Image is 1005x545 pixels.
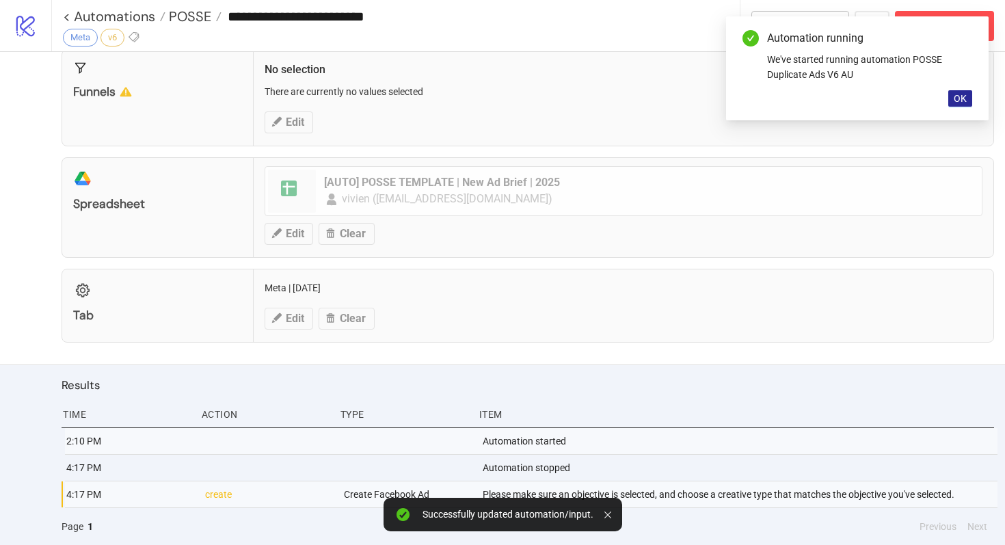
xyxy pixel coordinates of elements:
[478,401,994,427] div: Item
[948,90,972,107] button: OK
[63,29,98,46] div: Meta
[915,519,961,534] button: Previous
[63,10,165,23] a: < Automations
[423,509,593,520] div: Successfully updated automation/input.
[855,11,889,41] button: ...
[343,481,472,507] div: Create Facebook Ad
[767,52,972,82] div: We've started running automation POSSE Duplicate Ads V6 AU
[751,11,850,41] button: To Builder
[481,428,997,454] div: Automation started
[83,519,97,534] button: 1
[963,519,991,534] button: Next
[165,8,211,25] span: POSSE
[200,401,330,427] div: Action
[62,519,83,534] span: Page
[481,455,997,481] div: Automation stopped
[767,30,972,46] div: Automation running
[65,428,194,454] div: 2:10 PM
[165,10,222,23] a: POSSE
[481,481,997,507] div: Please make sure an objective is selected, and choose a creative type that matches the objective ...
[895,11,994,41] button: Abort Run
[62,401,191,427] div: Time
[100,29,124,46] div: v6
[742,30,759,46] span: check-circle
[62,376,994,394] h2: Results
[954,93,967,104] span: OK
[204,481,333,507] div: create
[65,481,194,507] div: 4:17 PM
[339,401,468,427] div: Type
[65,455,194,481] div: 4:17 PM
